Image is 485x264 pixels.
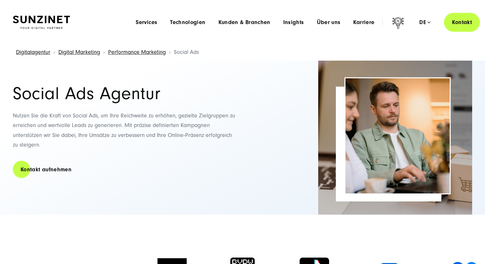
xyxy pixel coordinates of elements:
[13,85,237,103] h1: Social Ads Agentur
[13,16,70,29] img: SUNZINET Full Service Digital Agentur
[13,111,237,150] p: Nutzen Sie die Kraft von Social Ads, um Ihre Reichweite zu erhöhen, gezielte Zielgruppen zu errei...
[108,49,166,55] a: Performance Marketing
[16,49,50,55] a: Digitalagentur
[318,61,472,215] img: Full-Service Digitalagentur SUNZINET - E-Commerce Beratung_2
[170,19,205,26] a: Technologien
[444,13,480,32] a: Kontakt
[13,160,79,179] a: Kontakt aufnehmen
[283,19,304,26] a: Insights
[174,49,199,55] span: Social Ads
[218,19,270,26] a: Kunden & Branchen
[136,19,157,26] a: Services
[58,49,100,55] a: Digital Marketing
[317,19,341,26] a: Über uns
[419,19,430,26] div: de
[345,78,450,193] img: Social Ads Agentur - Mann sitzt vor seinem Computer und zeigt was einer anderen Person
[353,19,374,26] a: Karriere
